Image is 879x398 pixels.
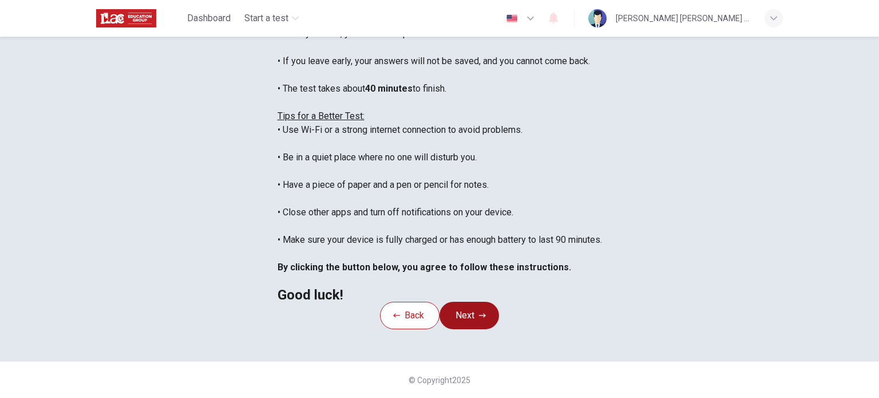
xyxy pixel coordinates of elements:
[380,302,439,329] button: Back
[588,9,607,27] img: Profile picture
[278,111,365,121] u: Tips for a Better Test:
[365,83,413,94] b: 40 minutes
[439,302,499,329] button: Next
[183,8,235,29] button: Dashboard
[244,11,288,25] span: Start a test
[505,14,519,23] img: en
[278,288,602,302] h2: Good luck!
[409,376,470,385] span: © Copyright 2025
[187,11,231,25] span: Dashboard
[278,262,571,273] b: By clicking the button below, you agree to follow these instructions.
[240,8,303,29] button: Start a test
[96,7,156,30] img: ILAC logo
[96,7,183,30] a: ILAC logo
[616,11,751,25] div: [PERSON_NAME] [PERSON_NAME] do [PERSON_NAME]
